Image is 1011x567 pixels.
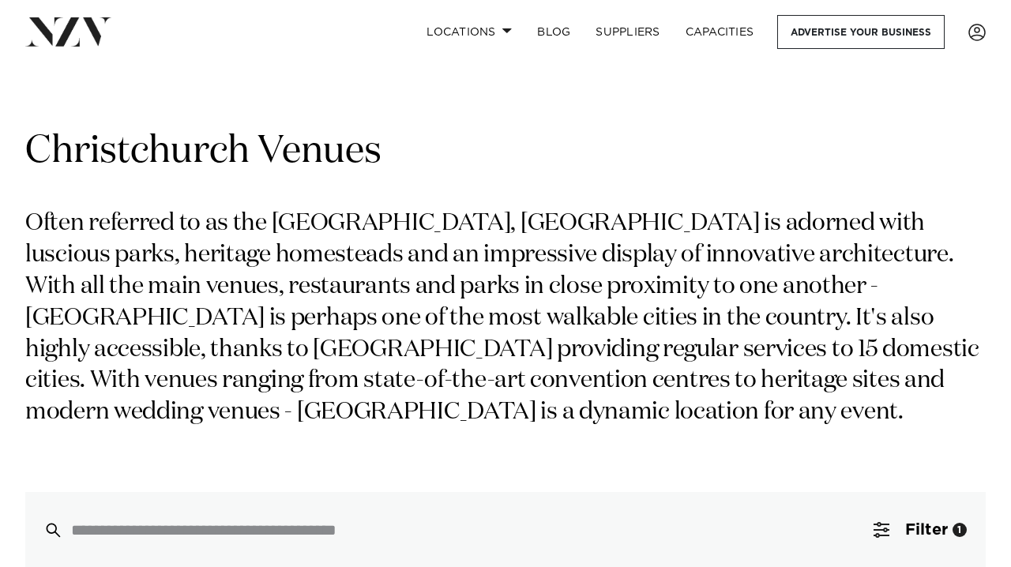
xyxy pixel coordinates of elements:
[25,208,986,429] p: Often referred to as the [GEOGRAPHIC_DATA], [GEOGRAPHIC_DATA] is adorned with luscious parks, her...
[905,522,948,538] span: Filter
[583,15,672,49] a: SUPPLIERS
[673,15,767,49] a: Capacities
[25,17,111,46] img: nzv-logo.png
[414,15,524,49] a: Locations
[524,15,583,49] a: BLOG
[25,127,986,177] h1: Christchurch Venues
[953,523,967,537] div: 1
[777,15,945,49] a: Advertise your business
